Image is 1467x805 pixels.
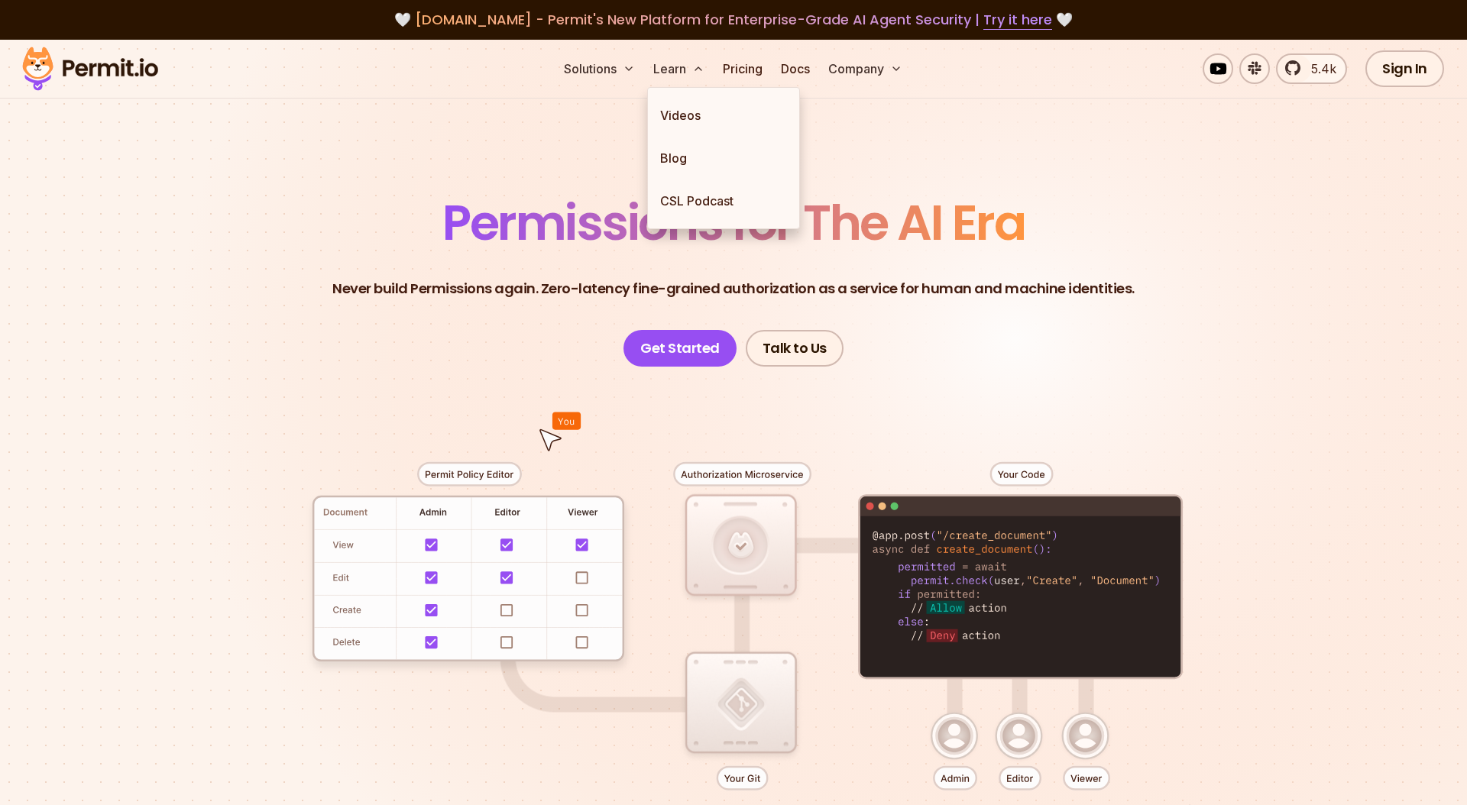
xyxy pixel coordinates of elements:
[558,53,641,84] button: Solutions
[1276,53,1347,84] a: 5.4k
[983,10,1052,30] a: Try it here
[648,137,799,179] a: Blog
[15,43,165,95] img: Permit logo
[415,10,1052,29] span: [DOMAIN_NAME] - Permit's New Platform for Enterprise-Grade AI Agent Security |
[717,53,769,84] a: Pricing
[822,53,908,84] button: Company
[746,330,844,367] a: Talk to Us
[442,189,1025,257] span: Permissions for The AI Era
[648,94,799,137] a: Videos
[1365,50,1444,87] a: Sign In
[332,278,1135,299] p: Never build Permissions again. Zero-latency fine-grained authorization as a service for human and...
[775,53,816,84] a: Docs
[623,330,737,367] a: Get Started
[37,9,1430,31] div: 🤍 🤍
[648,179,799,222] a: CSL Podcast
[647,53,711,84] button: Learn
[1302,60,1336,78] span: 5.4k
